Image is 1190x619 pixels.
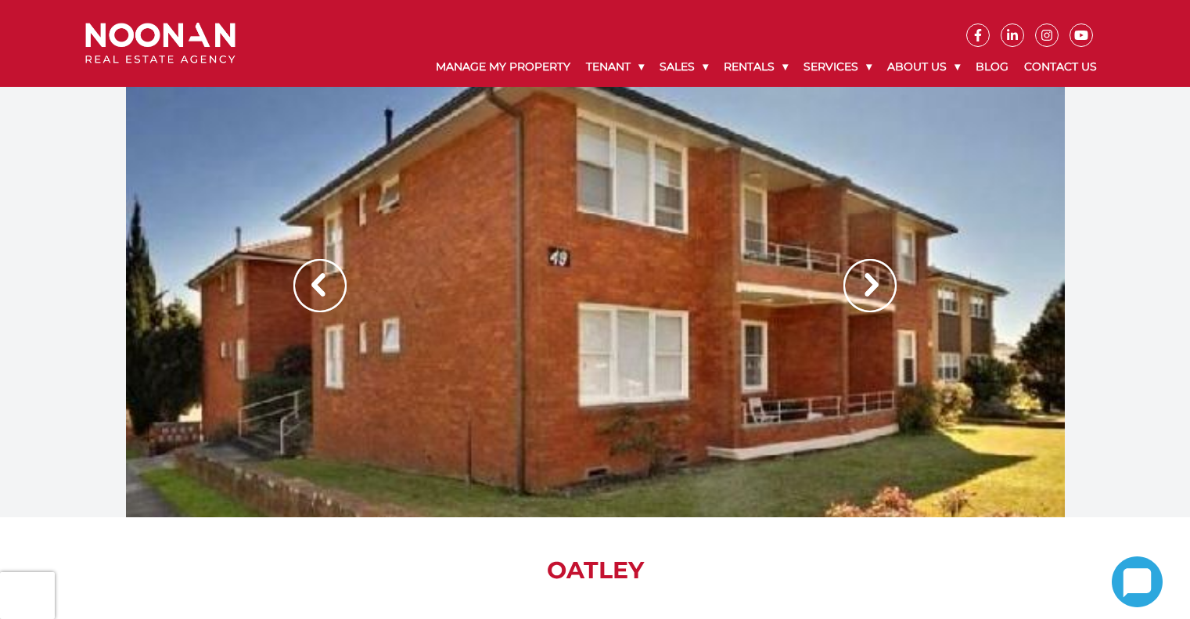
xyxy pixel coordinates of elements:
img: Arrow slider [293,259,347,312]
a: About Us [879,47,968,87]
img: Noonan Real Estate Agency [85,23,235,64]
a: Blog [968,47,1016,87]
h1: Oatley [126,556,1065,585]
a: Sales [652,47,716,87]
img: Arrow slider [843,259,897,312]
a: Rentals [716,47,796,87]
a: Services [796,47,879,87]
a: Contact Us [1016,47,1105,87]
a: Manage My Property [428,47,578,87]
a: Tenant [578,47,652,87]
